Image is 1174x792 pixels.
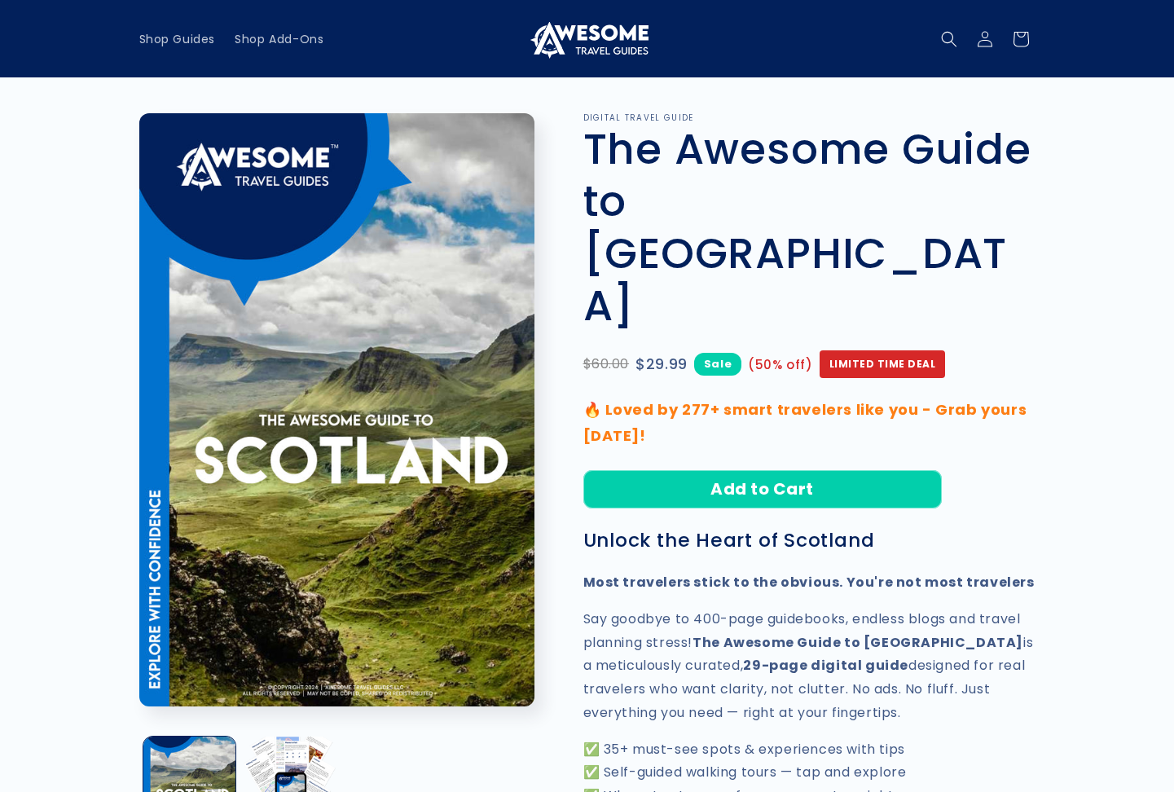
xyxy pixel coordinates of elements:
[225,22,333,56] a: Shop Add-Ons
[583,353,630,376] span: $60.00
[820,350,946,378] span: Limited Time Deal
[130,22,226,56] a: Shop Guides
[235,32,323,46] span: Shop Add-Ons
[743,656,908,675] strong: 29-page digital guide
[583,113,1035,123] p: DIGITAL TRAVEL GUIDE
[520,13,654,64] a: Awesome Travel Guides
[583,529,1035,552] h3: Unlock the Heart of Scotland
[635,351,688,377] span: $29.99
[139,32,216,46] span: Shop Guides
[526,20,649,59] img: Awesome Travel Guides
[583,123,1035,332] h1: The Awesome Guide to [GEOGRAPHIC_DATA]
[583,470,942,508] button: Add to Cart
[931,21,967,57] summary: Search
[583,608,1035,725] p: Say goodbye to 400-page guidebooks, endless blogs and travel planning stress! is a meticulously c...
[693,633,1023,652] strong: The Awesome Guide to [GEOGRAPHIC_DATA]
[583,573,1035,592] strong: Most travelers stick to the obvious. You're not most travelers
[694,353,741,375] span: Sale
[583,397,1035,450] p: 🔥 Loved by 277+ smart travelers like you - Grab yours [DATE]!
[748,354,812,376] span: (50% off)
